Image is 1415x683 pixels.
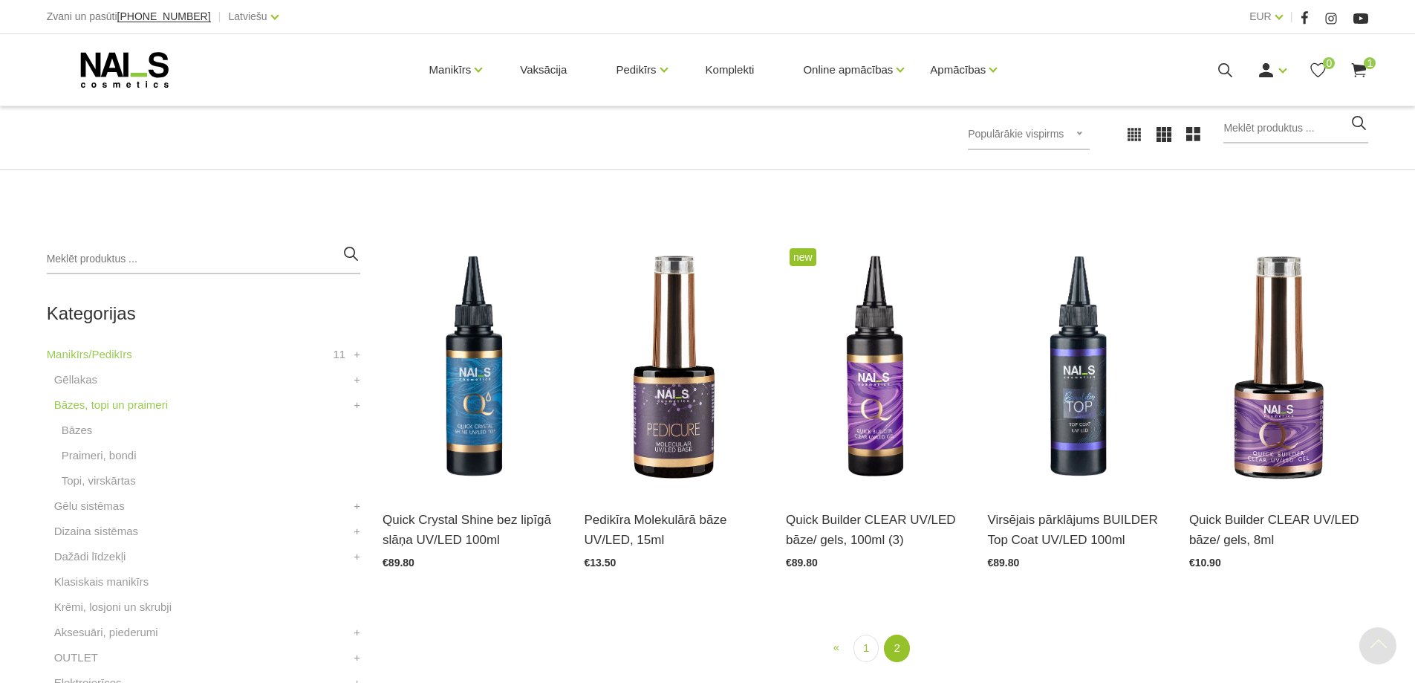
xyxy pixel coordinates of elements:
a: Bāzes [62,421,93,439]
a: Quick Builder CLEAR UV/LED bāze/ gels, 8ml [1189,510,1368,550]
a: Pedikīrs [616,40,656,100]
span: Populārākie vispirms [968,128,1064,140]
a: 1 [1350,61,1368,80]
a: + [354,346,360,363]
a: Aksesuāri, piederumi [54,624,158,641]
a: + [354,396,360,414]
div: Zvani un pasūti [47,7,211,26]
a: OUTLET [54,649,98,667]
img: Virsējais pārklājums bez lipīgā slāņa un UV zilā pārklājuma. Nodrošina izcilu spīdumu manikīram l... [383,245,562,491]
a: + [354,497,360,515]
span: €89.80 [786,557,818,569]
img: Builder Top virsējais pārklājums bez lipīgā slāņa gēllakas/gēla pārklājuma izlīdzināšanai un nost... [987,245,1166,491]
a: Bāzes, topi un praimeri [54,396,168,414]
span: €89.80 [383,557,414,569]
span: 11 [333,346,345,363]
span: €89.80 [987,557,1019,569]
a: 0 [1309,61,1327,80]
a: + [354,548,360,566]
a: Previous [824,635,848,661]
span: 1 [1364,57,1376,69]
a: Manikīrs [429,40,472,100]
a: + [354,371,360,389]
input: Meklēt produktus ... [1223,114,1368,143]
a: Virsējais pārklājums BUILDER Top Coat UV/LED 100ml [987,510,1166,550]
span: | [1290,7,1293,26]
span: 0 [1323,57,1335,69]
a: Praimeri, bondi [62,447,137,464]
img: Quick Builder Clear – caurspīdīga bāze/gels. Šī bāze/gels ir unikāls produkts ar daudz izmantošan... [786,245,965,491]
a: Gēllakas [54,371,97,389]
h2: Kategorijas [47,304,360,323]
a: Dizaina sistēmas [54,522,138,540]
nav: catalog-product-list [383,635,1368,662]
a: + [354,624,360,641]
span: [PHONE_NUMBER] [117,10,211,22]
a: + [354,522,360,540]
a: Online apmācības [803,40,893,100]
img: Quick Builder Clear Caurspīdīga bāze/gels. Šī bāze/gels ir unikāls produkts ar daudz izmantošanas... [1189,245,1368,491]
img: Pateicoties molekulārās bāzes konsistencei, tā nepadara nagus biezus, samazinot traumēšanas risku... [585,245,764,491]
span: €13.50 [585,557,617,569]
span: €10.90 [1189,557,1221,569]
a: Latviešu [229,7,267,25]
a: Apmācības [930,40,986,100]
a: Pedikīra Molekulārā bāze UV/LED, 15ml [585,510,764,550]
a: Gēlu sistēmas [54,497,125,515]
a: Krēmi, losjoni un skrubji [54,598,172,616]
a: [PHONE_NUMBER] [117,11,211,22]
span: « [833,641,839,653]
a: Quick Builder CLEAR UV/LED bāze/ gels, 100ml (3) [786,510,965,550]
input: Meklēt produktus ... [47,245,360,274]
span: | [218,7,221,26]
a: 1 [853,635,879,662]
a: Klasiskais manikīrs [54,573,149,591]
a: 2 [884,635,909,662]
span: new [790,248,816,266]
a: + [354,649,360,667]
a: EUR [1249,7,1272,25]
a: Vaksācija [508,34,579,106]
a: Topi, virskārtas [62,472,136,490]
a: Quick Crystal Shine bez lipīgā slāņa UV/LED 100ml [383,510,562,550]
a: Manikīrs/Pedikīrs [47,346,132,363]
a: Dažādi līdzekļi [54,548,126,566]
a: Komplekti [694,34,767,106]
